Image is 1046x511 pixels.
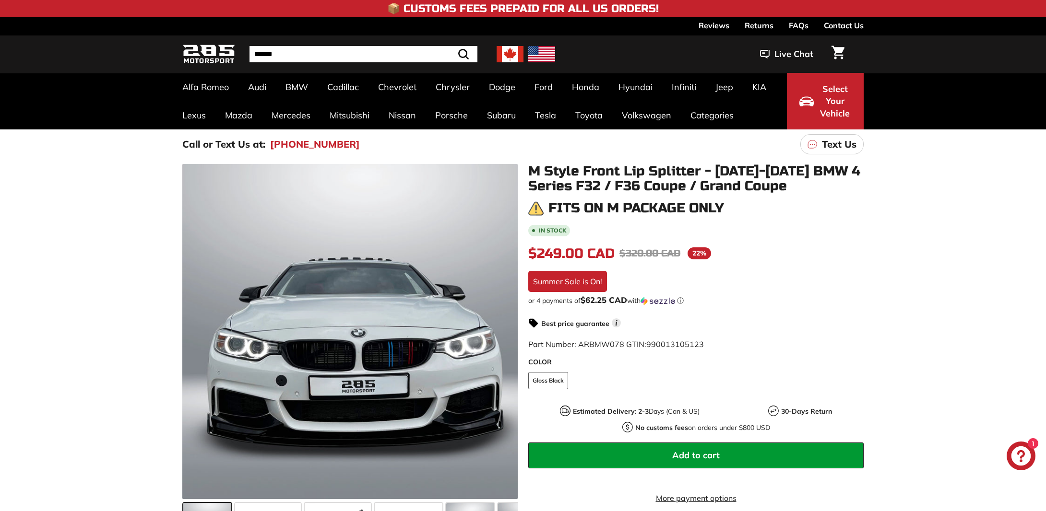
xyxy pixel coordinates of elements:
button: Add to cart [528,442,864,468]
a: Mazda [215,101,262,129]
div: or 4 payments of with [528,296,864,305]
span: Select Your Vehicle [819,83,851,120]
span: i [612,318,621,327]
span: 990013105123 [646,339,704,349]
a: Mitsubishi [320,101,379,129]
a: Subaru [477,101,525,129]
a: Jeep [706,73,743,101]
img: Sezzle [641,297,675,305]
span: Live Chat [774,48,813,60]
button: Select Your Vehicle [787,73,864,129]
span: $249.00 CAD [528,245,615,262]
a: Chrysler [426,73,479,101]
a: BMW [276,73,318,101]
div: Summer Sale is On! [528,271,607,292]
span: 22% [688,247,711,259]
img: warning.png [528,201,544,216]
a: Audi [238,73,276,101]
h1: M Style Front Lip Splitter - [DATE]-[DATE] BMW 4 Series F32 / F36 Coupe / Grand Coupe [528,164,864,194]
h3: Fits on M Package Only [548,201,724,216]
a: FAQs [789,17,808,34]
span: $62.25 CAD [581,295,627,305]
a: Dodge [479,73,525,101]
a: More payment options [528,492,864,504]
a: Honda [562,73,609,101]
label: COLOR [528,357,864,367]
inbox-online-store-chat: Shopify online store chat [1004,441,1038,473]
a: Mercedes [262,101,320,129]
a: Chevrolet [368,73,426,101]
img: Logo_285_Motorsport_areodynamics_components [182,43,235,66]
a: Contact Us [824,17,864,34]
span: $320.00 CAD [619,247,680,259]
strong: Best price guarantee [541,319,609,328]
a: Porsche [426,101,477,129]
button: Live Chat [748,42,826,66]
a: Returns [745,17,773,34]
p: on orders under $800 USD [635,423,770,433]
a: Tesla [525,101,566,129]
a: Alfa Romeo [173,73,238,101]
a: Cadillac [318,73,368,101]
a: Infiniti [662,73,706,101]
span: Part Number: ARBMW078 GTIN: [528,339,704,349]
p: Call or Text Us at: [182,137,265,151]
strong: Estimated Delivery: 2-3 [573,407,649,416]
a: Reviews [699,17,729,34]
a: Lexus [173,101,215,129]
a: Nissan [379,101,426,129]
b: In stock [539,228,566,233]
a: Hyundai [609,73,662,101]
p: Days (Can & US) [573,406,700,417]
a: Categories [681,101,743,129]
a: Volkswagen [612,101,681,129]
a: Toyota [566,101,612,129]
a: [PHONE_NUMBER] [270,137,360,151]
p: Text Us [822,137,856,151]
div: or 4 payments of$62.25 CADwithSezzle Click to learn more about Sezzle [528,296,864,305]
a: KIA [743,73,776,101]
span: Add to cart [672,450,720,461]
strong: 30-Days Return [781,407,832,416]
a: Cart [826,38,850,70]
a: Ford [525,73,562,101]
strong: No customs fees [635,423,688,432]
a: Text Us [800,134,864,154]
input: Search [250,46,477,62]
h4: 📦 Customs Fees Prepaid for All US Orders! [387,3,659,14]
